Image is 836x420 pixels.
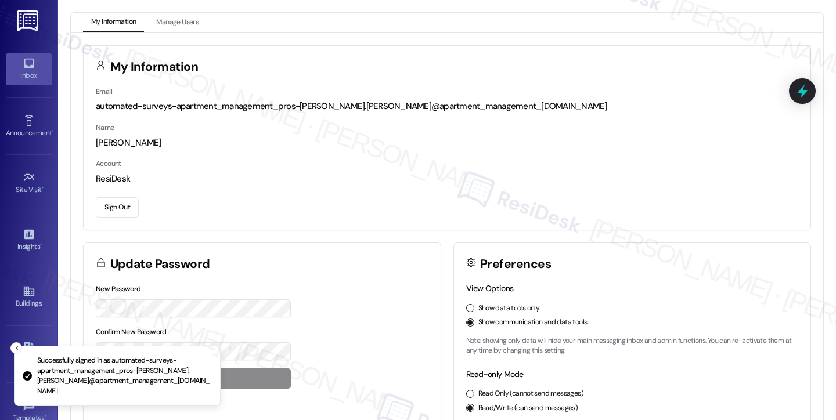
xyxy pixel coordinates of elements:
button: My Information [83,13,144,32]
label: Show communication and data tools [478,317,588,328]
label: New Password [96,284,141,294]
a: Site Visit • [6,168,52,199]
button: Sign Out [96,197,139,218]
button: Close toast [10,342,22,354]
button: Manage Users [148,13,207,32]
a: Inbox [6,53,52,85]
label: Read/Write (can send messages) [478,403,578,414]
label: Email [96,87,112,96]
div: [PERSON_NAME] [96,137,798,149]
h3: Preferences [480,258,551,270]
h3: Update Password [110,258,210,270]
div: automated-surveys-apartment_management_pros-[PERSON_NAME].[PERSON_NAME]@apartment_management_[DOM... [96,100,798,113]
label: Account [96,159,121,168]
p: Note: showing only data will hide your main messaging inbox and admin functions. You can re-activ... [466,336,799,356]
label: Show data tools only [478,303,540,314]
label: Read-only Mode [466,369,524,379]
label: Confirm New Password [96,327,167,336]
span: • [42,184,44,192]
a: Leads [6,339,52,370]
span: • [52,127,53,135]
div: ResiDesk [96,173,798,185]
label: View Options [466,283,514,294]
span: • [40,241,42,249]
label: Read Only (cannot send messages) [478,389,583,399]
a: Buildings [6,281,52,313]
a: Insights • [6,225,52,256]
label: Name [96,123,114,132]
h3: My Information [110,61,199,73]
img: ResiDesk Logo [17,10,41,31]
p: Successfully signed in as automated-surveys-apartment_management_pros-[PERSON_NAME].[PERSON_NAME]... [37,356,211,396]
span: • [45,412,46,420]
